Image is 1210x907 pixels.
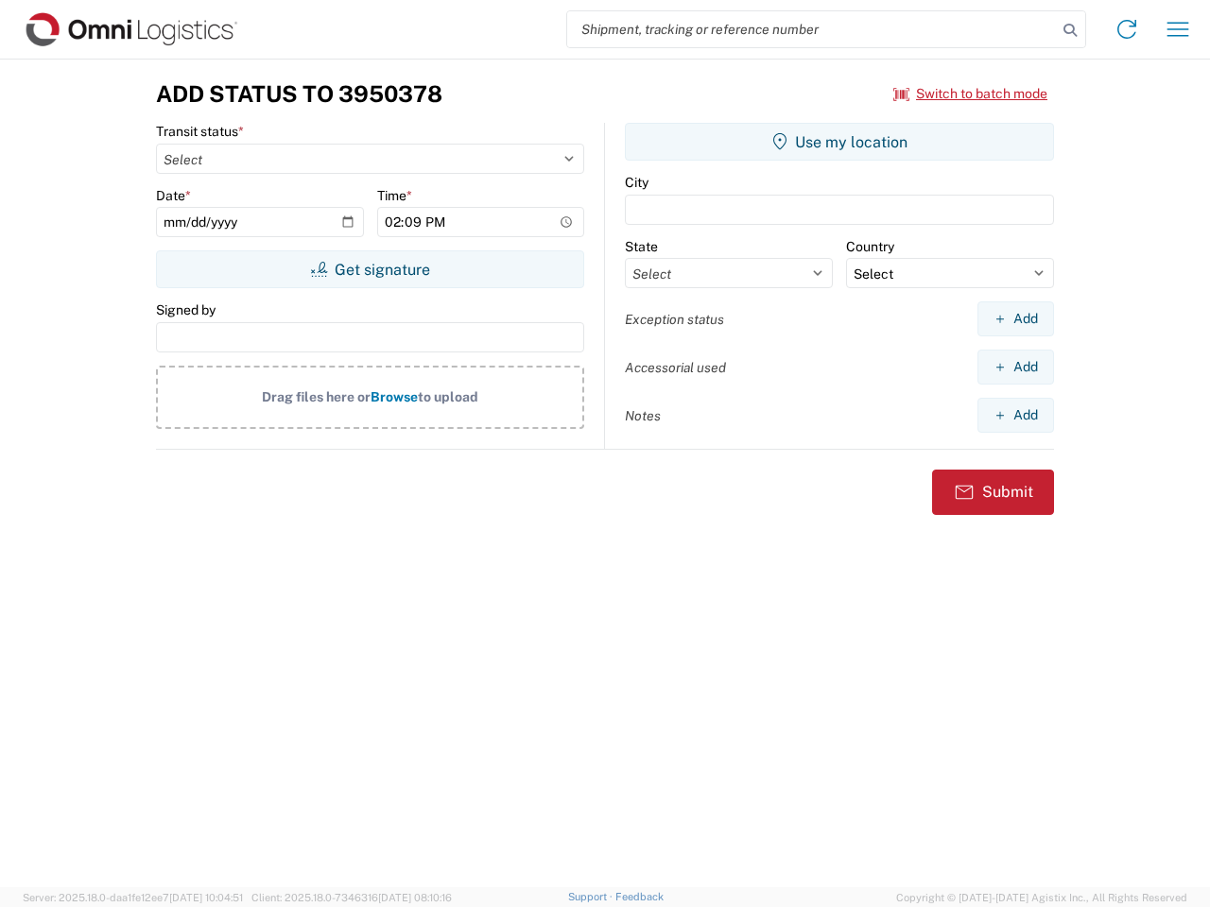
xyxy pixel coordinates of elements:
[251,892,452,903] span: Client: 2025.18.0-7346316
[418,389,478,404] span: to upload
[625,174,648,191] label: City
[156,187,191,204] label: Date
[156,301,216,318] label: Signed by
[262,389,371,404] span: Drag files here or
[615,891,664,902] a: Feedback
[567,11,1057,47] input: Shipment, tracking or reference number
[977,301,1054,336] button: Add
[371,389,418,404] span: Browse
[377,187,412,204] label: Time
[977,398,1054,433] button: Add
[156,123,244,140] label: Transit status
[896,889,1187,906] span: Copyright © [DATE]-[DATE] Agistix Inc., All Rights Reserved
[625,238,658,255] label: State
[156,250,584,288] button: Get signature
[169,892,243,903] span: [DATE] 10:04:51
[378,892,452,903] span: [DATE] 08:10:16
[625,407,661,424] label: Notes
[625,311,724,328] label: Exception status
[932,470,1054,515] button: Submit
[846,238,894,255] label: Country
[977,350,1054,385] button: Add
[568,891,615,902] a: Support
[625,359,726,376] label: Accessorial used
[156,80,442,108] h3: Add Status to 3950378
[625,123,1054,161] button: Use my location
[23,892,243,903] span: Server: 2025.18.0-daa1fe12ee7
[893,78,1047,110] button: Switch to batch mode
